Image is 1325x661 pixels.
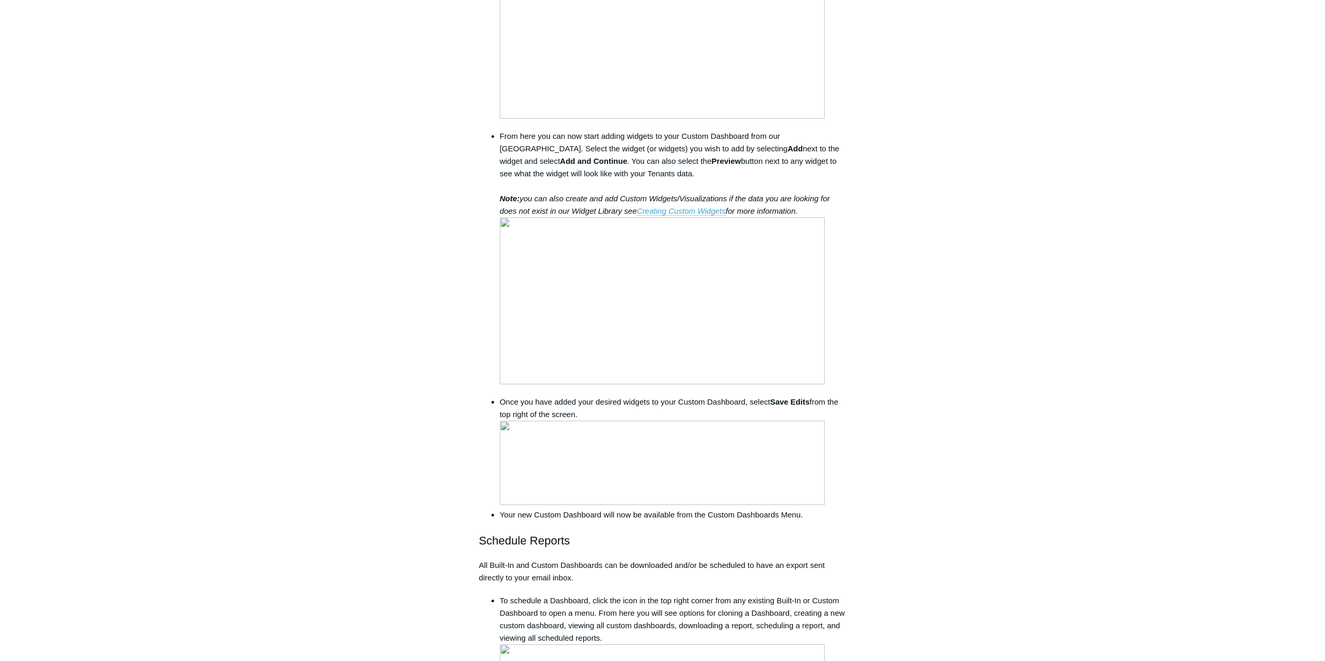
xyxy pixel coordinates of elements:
[500,217,825,384] img: 28740603568915
[500,130,847,388] p: From here you can now start adding widgets to your Custom Dashboard from our [GEOGRAPHIC_DATA]. S...
[788,144,803,153] strong: Add
[500,421,825,505] img: 28740618138899
[500,194,520,203] strong: Note:
[560,157,627,165] strong: Add and Continue
[500,509,847,521] li: Your new Custom Dashboard will now be available from the Custom Dashboards Menu.
[770,397,810,406] strong: Save Edits
[637,206,726,216] a: Creating Custom Widgets
[500,194,830,386] em: you can also create and add Custom Widgets/Visualizations if the data you are looking for does no...
[479,532,847,550] h2: Schedule Reports
[500,396,847,509] li: Once you have added your desired widgets to your Custom Dashboard, select from the top right of t...
[712,157,741,165] strong: Preview
[479,559,847,584] p: All Built-In and Custom Dashboards can be downloaded and/or be scheduled to have an export sent d...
